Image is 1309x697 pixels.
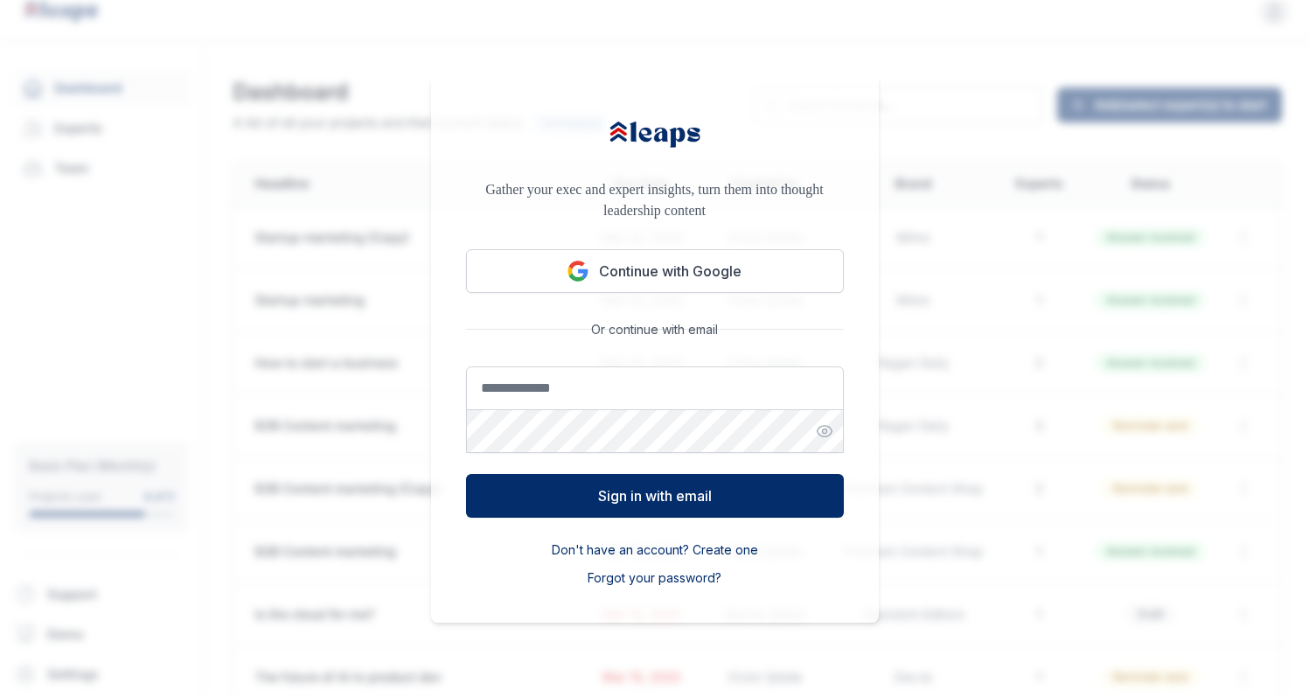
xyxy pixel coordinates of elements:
[588,569,721,587] button: Forgot your password?
[466,474,844,518] button: Sign in with email
[466,179,844,221] p: Gather your exec and expert insights, turn them into thought leadership content
[466,249,844,293] button: Continue with Google
[567,261,588,282] img: Google logo
[552,541,758,559] button: Don't have an account? Create one
[607,110,703,158] img: Leaps
[584,321,725,338] span: Or continue with email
